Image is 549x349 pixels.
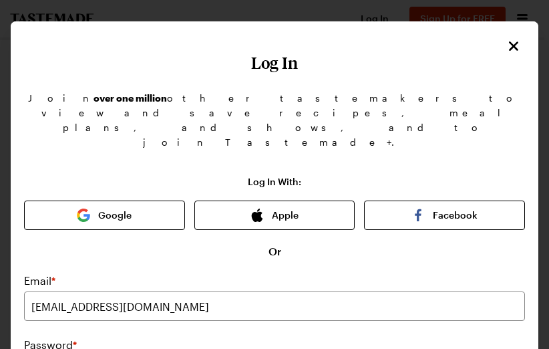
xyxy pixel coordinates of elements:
[505,37,522,55] button: Close
[364,201,525,230] button: Facebook
[24,273,55,289] label: Email
[94,92,167,104] b: over one million
[268,243,281,259] span: Or
[24,53,525,72] h1: Log In
[24,91,525,150] p: Join other tastemakers to view and save recipes, meal plans, and shows, and to join Tastemade+.
[24,201,185,230] button: Google
[248,177,301,187] p: Log In With:
[194,201,355,230] button: Apple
